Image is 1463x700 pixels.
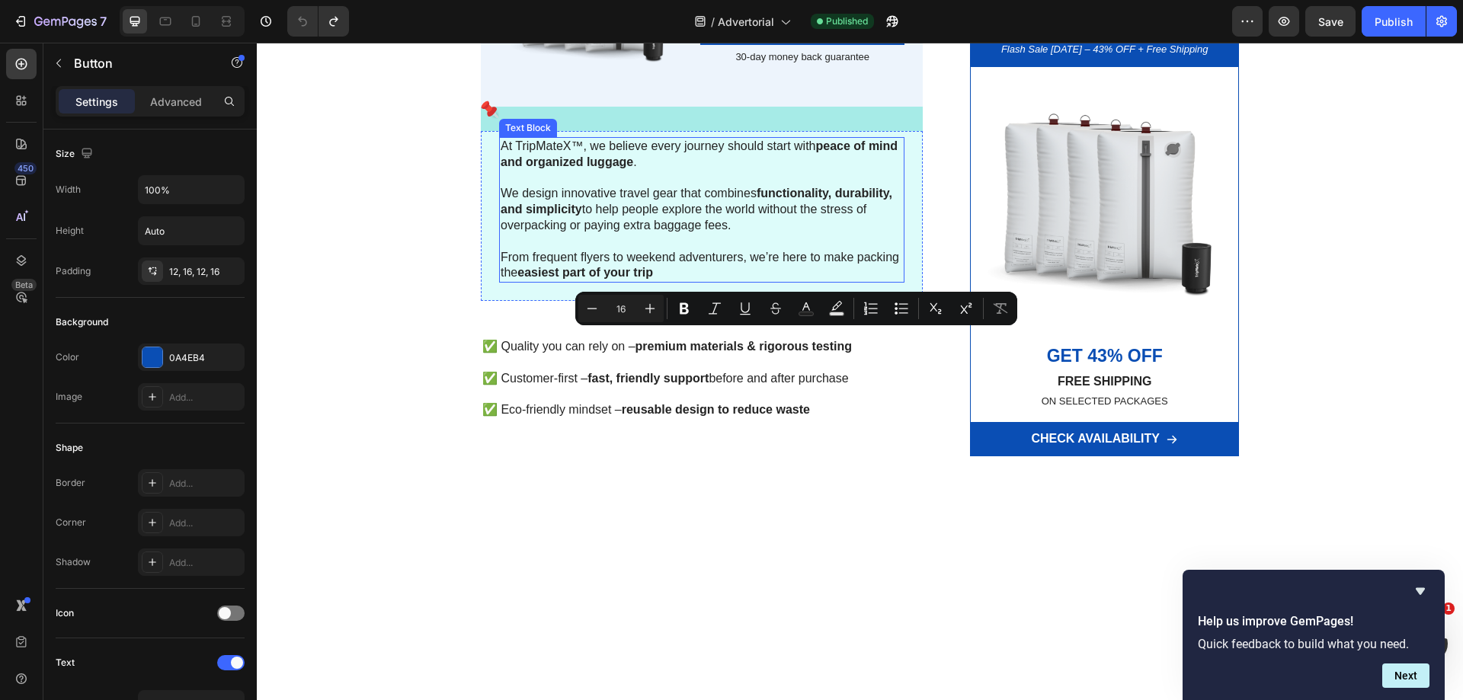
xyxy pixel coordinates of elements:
[331,329,452,342] strong: fast, friendly support
[1198,637,1429,651] p: Quick feedback to build what you need.
[56,350,79,364] div: Color
[257,43,1463,700] iframe: Design area
[56,606,74,620] div: Icon
[1305,6,1356,37] button: Save
[74,54,203,72] p: Button
[150,94,202,110] p: Advanced
[226,312,664,344] p: ✅ Customer-first – before and after purchase
[1411,582,1429,600] button: Hide survey
[139,176,244,203] input: Auto
[56,476,85,490] div: Border
[56,264,91,278] div: Padding
[56,516,86,529] div: Corner
[139,217,244,245] input: Auto
[6,6,114,37] button: 7
[1382,663,1429,688] button: Next question
[575,292,1017,325] div: Editor contextual toolbar
[1442,603,1455,615] span: 1
[728,353,968,366] p: ON SELECTED PACKAGES
[226,344,664,376] p: ✅ Eco-friendly mindset –
[245,78,297,92] div: Text Block
[56,183,81,197] div: Width
[169,391,241,404] div: Add...
[744,1,952,12] i: Flash Sale [DATE] – 43% OFF + Free Shipping
[75,94,118,110] p: Settings
[728,302,968,325] p: GET 43% OFF
[56,144,96,165] div: Size
[774,388,903,404] div: CHECK AVAILABILITY
[1198,582,1429,688] div: Help us improve GemPages!
[726,301,969,327] div: Rich Text Editor. Editing area: main
[169,477,241,491] div: Add...
[261,223,396,236] strong: easiest part of your trip
[718,14,774,30] span: Advertorial
[56,441,83,455] div: Shape
[711,14,715,30] span: /
[826,14,868,28] span: Published
[56,656,75,670] div: Text
[365,360,553,373] strong: reusable design to reduce waste
[728,331,968,347] p: FREE SHIPPING
[713,379,982,414] a: CHECK AVAILABILITY
[1198,612,1429,631] h2: Help us improve GemPages!
[1375,14,1413,30] div: Publish
[100,12,107,30] p: 7
[1362,6,1426,37] button: Publish
[169,516,241,530] div: Add...
[169,556,241,570] div: Add...
[379,297,596,310] strong: premium materials & rigorous testing
[714,24,981,292] img: gempages_586066319539962715-cbc035ec-ed6e-4d06-a017-991659dccb67.png
[1318,15,1343,28] span: Save
[56,390,82,404] div: Image
[11,279,37,291] div: Beta
[169,351,241,365] div: 0A4EB4
[287,6,349,37] div: Undo/Redo
[56,555,91,569] div: Shadow
[169,265,241,279] div: 12, 16, 12, 16
[14,162,37,174] div: 450
[56,224,84,238] div: Height
[56,315,108,329] div: Background
[226,296,664,312] p: ✅ Quality you can rely on –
